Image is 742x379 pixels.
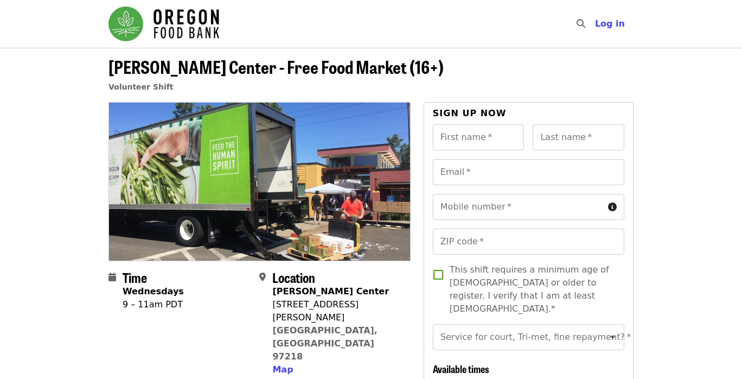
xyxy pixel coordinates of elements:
img: Ortiz Center - Free Food Market (16+) organized by Oregon Food Bank [109,103,410,260]
input: Mobile number [433,194,604,220]
span: [PERSON_NAME] Center - Free Food Market (16+) [108,54,444,79]
i: search icon [577,18,585,29]
span: Map [272,364,293,375]
span: This shift requires a minimum age of [DEMOGRAPHIC_DATA] or older to register. I verify that I am ... [450,263,616,315]
span: Sign up now [433,108,507,118]
span: Location [272,268,315,287]
i: map-marker-alt icon [259,272,266,282]
a: Volunteer Shift [108,83,174,91]
strong: [PERSON_NAME] Center [272,286,389,296]
button: Map [272,363,293,376]
input: Last name [533,124,624,150]
div: 9 – 11am PDT [123,298,184,311]
input: ZIP code [433,229,624,255]
span: Time [123,268,147,287]
img: Oregon Food Bank - Home [108,7,219,41]
span: Log in [595,18,625,29]
div: [STREET_ADDRESS][PERSON_NAME] [272,298,401,324]
button: Log in [586,13,634,35]
a: [GEOGRAPHIC_DATA], [GEOGRAPHIC_DATA] 97218 [272,325,378,362]
button: Open [605,330,621,345]
input: Search [592,11,600,37]
i: calendar icon [108,272,116,282]
input: Email [433,159,624,185]
input: First name [433,124,524,150]
span: Available times [433,362,489,376]
i: circle-info icon [608,202,617,212]
strong: Wednesdays [123,286,184,296]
